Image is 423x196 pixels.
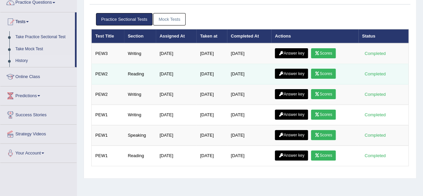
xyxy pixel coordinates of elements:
[311,69,336,79] a: Scores
[92,105,124,125] td: PEW1
[0,86,77,103] a: Predictions
[0,12,75,29] a: Tests
[156,105,196,125] td: [DATE]
[362,132,388,139] div: Completed
[362,152,388,159] div: Completed
[12,31,75,43] a: Take Practice Sectional Test
[92,84,124,105] td: PEW2
[196,146,227,166] td: [DATE]
[0,106,77,122] a: Success Stories
[196,105,227,125] td: [DATE]
[156,64,196,84] td: [DATE]
[124,43,156,64] td: Writing
[275,150,308,160] a: Answer key
[156,29,196,43] th: Assigned At
[92,29,124,43] th: Test Title
[156,125,196,146] td: [DATE]
[156,43,196,64] td: [DATE]
[358,29,409,43] th: Status
[196,43,227,64] td: [DATE]
[227,29,271,43] th: Completed At
[124,29,156,43] th: Section
[92,43,124,64] td: PEW3
[227,105,271,125] td: [DATE]
[124,146,156,166] td: Reading
[275,69,308,79] a: Answer key
[0,67,77,84] a: Online Class
[227,146,271,166] td: [DATE]
[311,48,336,58] a: Scores
[0,144,77,160] a: Your Account
[311,150,336,160] a: Scores
[96,13,153,25] a: Practice Sectional Tests
[362,50,388,57] div: Completed
[0,125,77,141] a: Strategy Videos
[92,146,124,166] td: PEW1
[227,84,271,105] td: [DATE]
[124,125,156,146] td: Speaking
[92,64,124,84] td: PEW2
[124,64,156,84] td: Reading
[156,84,196,105] td: [DATE]
[362,70,388,77] div: Completed
[196,29,227,43] th: Taken at
[311,89,336,99] a: Scores
[275,89,308,99] a: Answer key
[311,110,336,120] a: Scores
[275,110,308,120] a: Answer key
[196,64,227,84] td: [DATE]
[12,43,75,55] a: Take Mock Test
[275,130,308,140] a: Answer key
[227,64,271,84] td: [DATE]
[124,105,156,125] td: Writing
[362,111,388,118] div: Completed
[124,84,156,105] td: Writing
[227,43,271,64] td: [DATE]
[275,48,308,58] a: Answer key
[311,130,336,140] a: Scores
[227,125,271,146] td: [DATE]
[196,84,227,105] td: [DATE]
[12,55,75,67] a: History
[92,125,124,146] td: PEW1
[156,146,196,166] td: [DATE]
[362,91,388,98] div: Completed
[196,125,227,146] td: [DATE]
[153,13,186,25] a: Mock Tests
[271,29,358,43] th: Actions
